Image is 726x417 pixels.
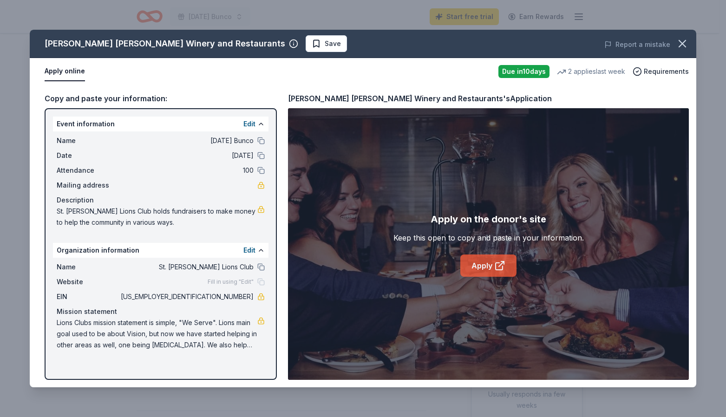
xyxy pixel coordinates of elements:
span: Website [57,276,119,287]
span: St. [PERSON_NAME] Lions Club [119,261,254,273]
div: [PERSON_NAME] [PERSON_NAME] Winery and Restaurants [45,36,285,51]
a: Apply [460,254,517,277]
span: Lions Clubs mission statement is simple, "We Serve". Lions main goal used to be about Vision, but... [57,317,257,351]
span: EIN [57,291,119,302]
button: Edit [243,118,255,130]
span: 100 [119,165,254,176]
span: St. [PERSON_NAME] Lions Club holds fundraisers to make money to help the community in various ways. [57,206,257,228]
span: Name [57,261,119,273]
div: Description [57,195,265,206]
span: [DATE] [119,150,254,161]
button: Requirements [633,66,689,77]
div: 2 applies last week [557,66,625,77]
span: Fill in using "Edit" [208,278,254,286]
span: [DATE] Bunco [119,135,254,146]
span: Date [57,150,119,161]
span: Mailing address [57,180,119,191]
div: Copy and paste your information: [45,92,277,104]
button: Apply online [45,62,85,81]
div: Keep this open to copy and paste in your information. [393,232,584,243]
span: Name [57,135,119,146]
span: Attendance [57,165,119,176]
div: Event information [53,117,268,131]
button: Save [306,35,347,52]
button: Edit [243,245,255,256]
div: Apply on the donor's site [431,212,546,227]
span: [US_EMPLOYER_IDENTIFICATION_NUMBER] [119,291,254,302]
span: Requirements [644,66,689,77]
div: Organization information [53,243,268,258]
span: Save [325,38,341,49]
div: Mission statement [57,306,265,317]
button: Report a mistake [604,39,670,50]
div: Due in 10 days [498,65,549,78]
div: [PERSON_NAME] [PERSON_NAME] Winery and Restaurants's Application [288,92,552,104]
